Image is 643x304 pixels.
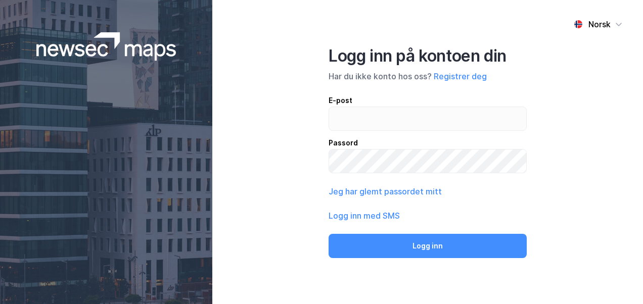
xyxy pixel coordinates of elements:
[329,137,527,149] div: Passord
[434,70,487,82] button: Registrer deg
[36,32,176,61] img: logoWhite.bf58a803f64e89776f2b079ca2356427.svg
[329,185,442,197] button: Jeg har glemt passordet mitt
[329,46,527,66] div: Logg inn på kontoen din
[329,234,527,258] button: Logg inn
[329,70,527,82] div: Har du ikke konto hos oss?
[329,210,400,222] button: Logg inn med SMS
[588,18,611,30] div: Norsk
[329,94,527,107] div: E-post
